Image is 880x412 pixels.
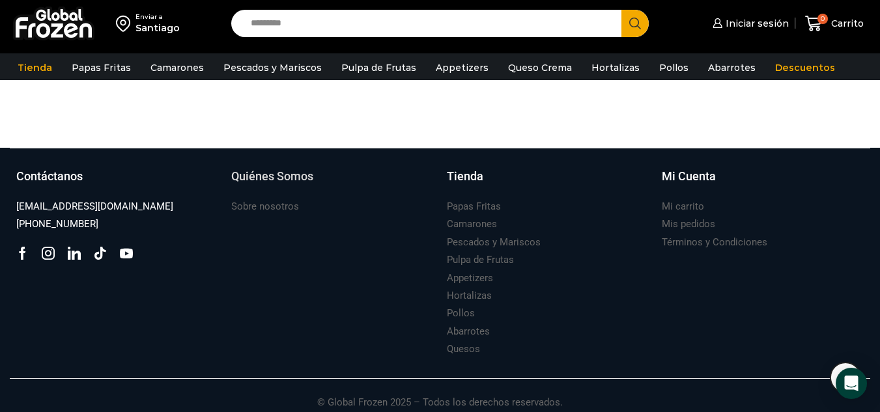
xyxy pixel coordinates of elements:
[447,236,541,249] h3: Pescados y Mariscos
[662,168,864,198] a: Mi Cuenta
[653,55,695,80] a: Pollos
[447,287,492,305] a: Hortalizas
[662,168,716,185] h3: Mi Cuenta
[447,269,493,287] a: Appetizers
[10,379,870,410] p: © Global Frozen 2025 – Todos los derechos reservados.
[217,55,328,80] a: Pescados y Mariscos
[585,55,646,80] a: Hortalizas
[702,55,762,80] a: Abarrotes
[447,325,490,338] h3: Abarrotes
[447,340,480,358] a: Quesos
[447,253,514,267] h3: Pulpa de Frutas
[662,215,715,233] a: Mis pedidos
[802,8,867,39] a: 0 Carrito
[335,55,423,80] a: Pulpa de Frutas
[447,168,649,198] a: Tienda
[16,217,98,231] h3: [PHONE_NUMBER]
[817,14,828,24] span: 0
[447,215,497,233] a: Camarones
[662,236,767,249] h3: Términos y Condiciones
[662,198,704,215] a: Mi carrito
[662,217,715,231] h3: Mis pedidos
[447,323,490,340] a: Abarrotes
[662,234,767,251] a: Términos y Condiciones
[447,234,541,251] a: Pescados y Mariscos
[447,251,514,269] a: Pulpa de Frutas
[16,215,98,233] a: [PHONE_NUMBER]
[16,168,83,185] h3: Contáctanos
[722,17,789,30] span: Iniciar sesión
[447,305,475,322] a: Pollos
[135,12,180,21] div: Enviar a
[135,21,180,34] div: Santiago
[16,198,173,215] a: [EMAIL_ADDRESS][DOMAIN_NAME]
[429,55,495,80] a: Appetizers
[116,12,135,34] img: address-field-icon.svg
[662,200,704,213] h3: Mi carrito
[447,342,480,356] h3: Quesos
[502,55,578,80] a: Queso Crema
[16,200,173,213] h3: [EMAIL_ADDRESS][DOMAIN_NAME]
[65,55,137,80] a: Papas Fritas
[828,17,864,30] span: Carrito
[447,200,501,213] h3: Papas Fritas
[231,168,433,198] a: Quiénes Somos
[709,10,789,36] a: Iniciar sesión
[16,168,218,198] a: Contáctanos
[447,198,501,215] a: Papas Fritas
[144,55,210,80] a: Camarones
[836,368,867,399] div: Open Intercom Messenger
[231,198,299,215] a: Sobre nosotros
[447,271,493,285] h3: Appetizers
[447,217,497,231] h3: Camarones
[11,55,59,80] a: Tienda
[231,168,313,185] h3: Quiénes Somos
[447,168,483,185] h3: Tienda
[231,200,299,213] h3: Sobre nosotros
[769,55,842,80] a: Descuentos
[447,289,492,303] h3: Hortalizas
[447,307,475,320] h3: Pollos
[621,10,649,37] button: Search button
